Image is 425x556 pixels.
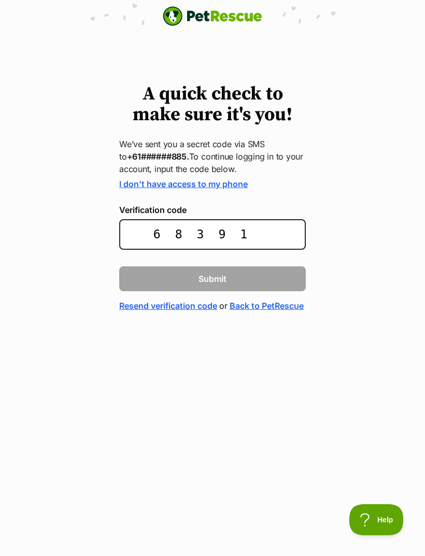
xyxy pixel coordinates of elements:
input: Enter the 6-digit verification code sent to your device [119,219,306,250]
a: I don't have access to my phone [119,179,248,189]
iframe: Help Scout Beacon - Open [349,504,404,535]
img: logo-e224e6f780fb5917bec1dbf3a21bbac754714ae5b6737aabdf751b685950b380.svg [163,6,262,26]
a: Resend verification code [119,300,217,312]
h1: A quick check to make sure it's you! [119,84,306,125]
label: Verification code [119,205,306,215]
span: or [219,300,228,312]
span: Submit [199,273,226,285]
button: Submit [119,266,306,291]
strong: +61######885. [127,151,189,162]
a: Back to PetRescue [230,300,304,312]
p: We’ve sent you a secret code via SMS to To continue logging in to your account, input the code be... [119,138,306,175]
a: PetRescue [163,6,262,26]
